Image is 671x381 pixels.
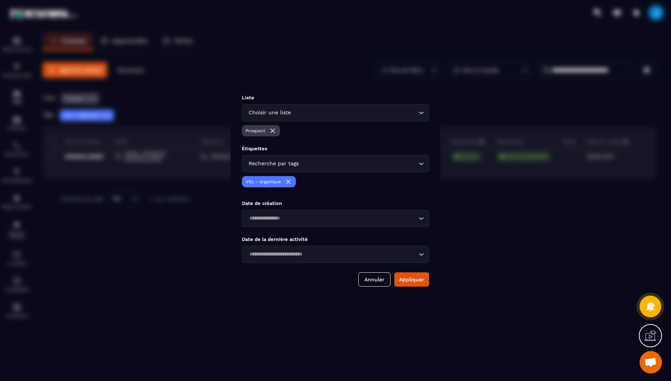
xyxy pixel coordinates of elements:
[242,104,429,121] div: Search for option
[300,160,417,168] input: Search for option
[242,200,429,206] p: Date de création
[640,351,662,374] a: Ouvrir le chat
[242,236,429,242] p: Date de la dernière activité
[246,179,281,184] p: VSL - organique
[285,178,292,185] img: loading
[247,250,417,258] input: Search for option
[358,272,391,287] button: Annuler
[247,160,300,168] span: Recherche par tags
[394,272,429,287] button: Appliquer
[242,95,429,100] p: Liste
[246,128,265,133] p: Prospect
[242,155,429,172] div: Search for option
[269,127,276,134] img: loading
[242,246,429,263] div: Search for option
[242,146,429,151] p: Étiquettes
[247,214,417,223] input: Search for option
[247,109,292,117] span: Choisir une liste
[292,109,417,117] input: Search for option
[242,210,429,227] div: Search for option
